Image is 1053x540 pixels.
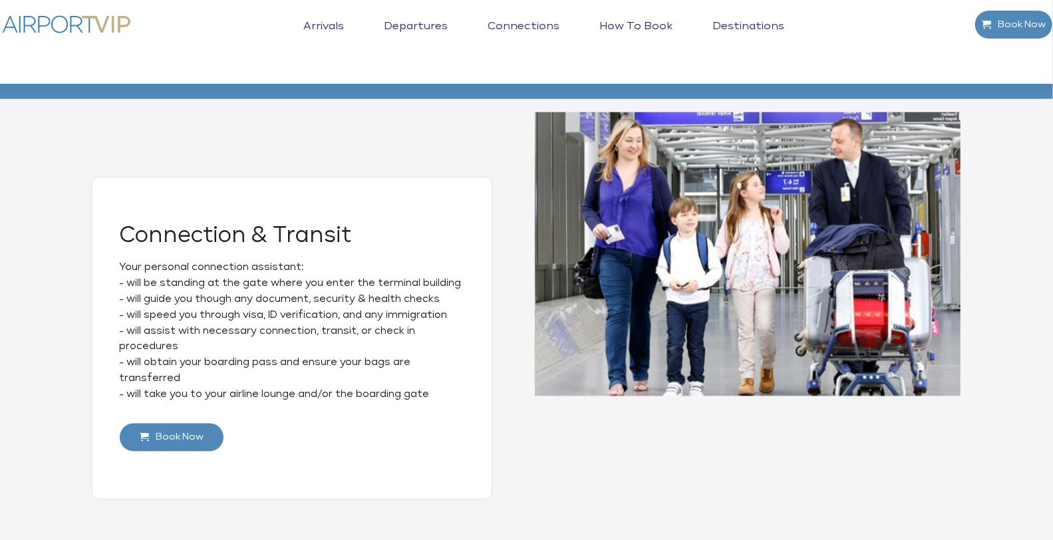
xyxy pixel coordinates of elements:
[300,20,347,53] a: Arrivals
[119,307,465,403] p: - will speed you through visa, ID verification, and any immigration - will assist with necessary ...
[991,11,1046,39] span: Book Now
[119,291,465,307] p: - will guide you though any document, security & health checks
[975,10,1053,39] a: Book Now
[119,423,224,452] a: Book Now
[596,20,676,53] a: How to book
[149,424,204,452] span: Book Now
[380,20,451,53] a: Departures
[119,225,465,246] h2: Connection & Transit
[119,259,465,291] p: Your personal connection assistant: - will be standing at the gate where you enter the terminal b...
[709,20,788,53] a: Destinations
[484,20,563,53] a: Connections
